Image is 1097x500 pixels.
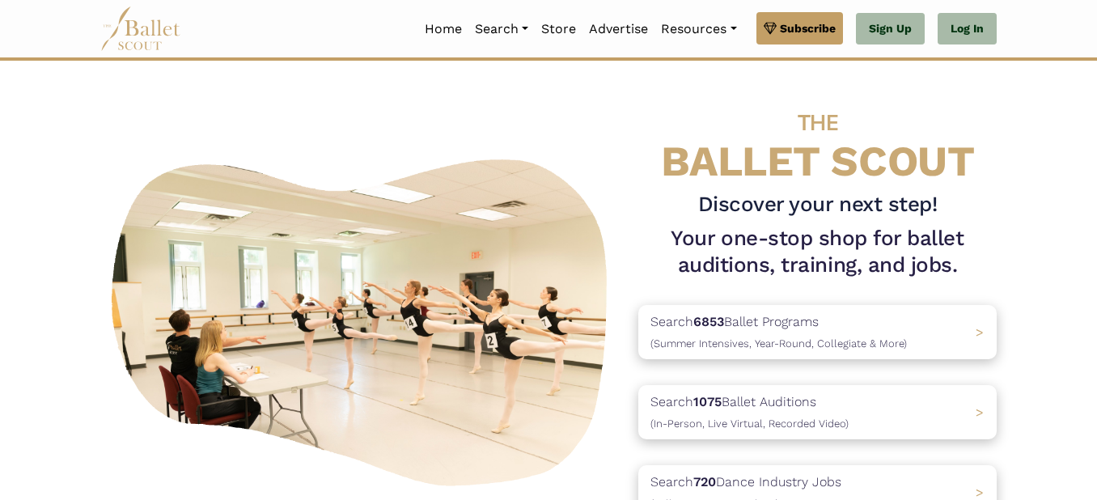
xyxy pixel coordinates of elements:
img: A group of ballerinas talking to each other in a ballet studio [100,144,625,494]
h3: Discover your next step! [638,191,997,218]
a: Resources [654,12,743,46]
a: Search6853Ballet Programs(Summer Intensives, Year-Round, Collegiate & More)> [638,305,997,359]
a: Store [535,12,582,46]
p: Search Ballet Auditions [650,392,849,433]
a: Search [468,12,535,46]
b: 6853 [693,314,724,329]
p: Search Ballet Programs [650,311,907,353]
a: Advertise [582,12,654,46]
b: 1075 [693,394,722,409]
a: Subscribe [756,12,843,44]
b: 720 [693,474,716,489]
span: THE [798,109,838,136]
a: Sign Up [856,13,925,45]
span: > [976,405,984,420]
h1: Your one-stop shop for ballet auditions, training, and jobs. [638,225,997,280]
a: Search1075Ballet Auditions(In-Person, Live Virtual, Recorded Video) > [638,385,997,439]
h4: BALLET SCOUT [638,93,997,184]
img: gem.svg [764,19,777,37]
span: (In-Person, Live Virtual, Recorded Video) [650,417,849,430]
a: Log In [938,13,997,45]
a: Home [418,12,468,46]
span: > [976,324,984,340]
span: (Summer Intensives, Year-Round, Collegiate & More) [650,337,907,350]
span: Subscribe [780,19,836,37]
span: > [976,485,984,500]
